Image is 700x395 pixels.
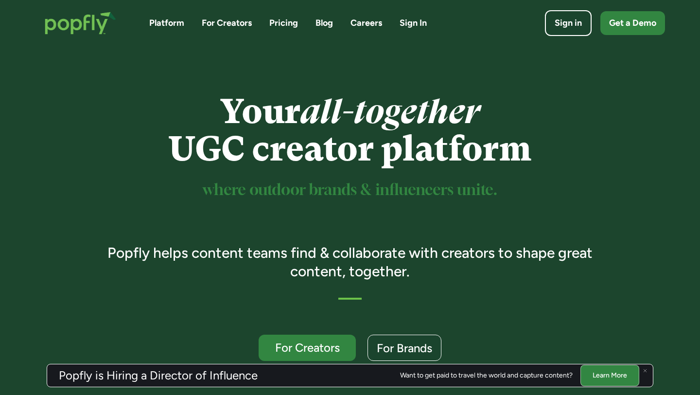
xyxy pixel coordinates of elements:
a: home [35,2,126,44]
a: For Brands [367,335,441,361]
a: For Creators [202,17,252,29]
a: Get a Demo [600,11,665,35]
div: For Creators [267,341,347,354]
sup: where outdoor brands & influencers unite. [203,183,497,198]
a: Sign in [545,10,592,36]
a: Platform [149,17,184,29]
div: Sign in [555,17,582,29]
div: Get a Demo [609,17,656,29]
em: all-together [300,92,480,131]
a: Pricing [269,17,298,29]
h3: Popfly is Hiring a Director of Influence [59,370,258,381]
a: Sign In [400,17,427,29]
a: Careers [350,17,382,29]
a: Learn More [580,365,639,386]
div: For Brands [377,342,432,354]
h1: Your UGC creator platform [94,93,607,168]
h3: Popfly helps content teams find & collaborate with creators to shape great content, together. [94,244,607,280]
a: For Creators [259,335,356,361]
div: Want to get paid to travel the world and capture content? [400,372,573,379]
a: Blog [315,17,333,29]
